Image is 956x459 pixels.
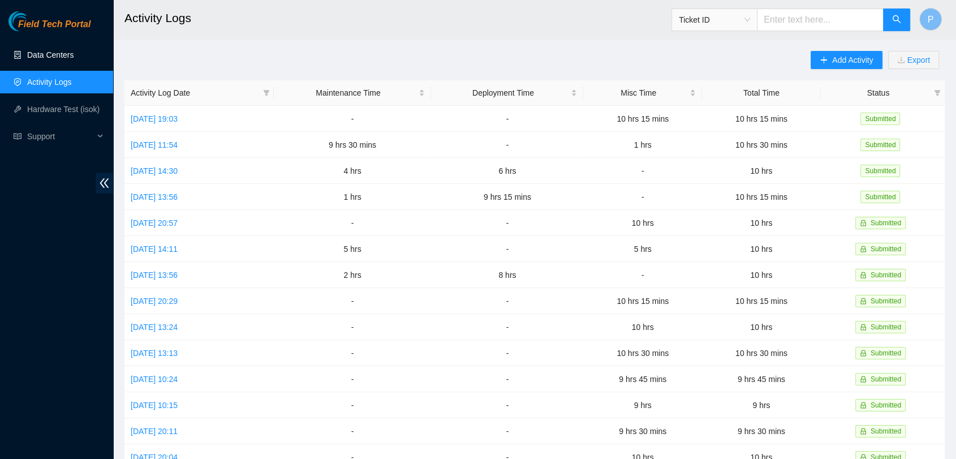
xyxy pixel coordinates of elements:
td: 8 hrs [431,262,583,288]
td: 10 hrs 30 mins [583,340,702,366]
span: Submitted [871,401,901,409]
a: [DATE] 19:03 [131,114,178,123]
td: - [431,288,583,314]
a: [DATE] 13:56 [131,271,178,280]
span: lock [860,246,867,252]
a: [DATE] 13:56 [131,192,178,201]
span: filter [263,89,270,96]
button: search [883,8,910,31]
td: 10 hrs 30 mins [702,132,821,158]
a: [DATE] 10:24 [131,375,178,384]
span: Submitted [871,349,901,357]
span: lock [860,324,867,331]
td: - [274,340,432,366]
a: [DATE] 20:11 [131,427,178,436]
td: - [274,210,432,236]
span: P [928,12,934,27]
span: Submitted [860,191,900,203]
td: 1 hrs [583,132,702,158]
td: 5 hrs [583,236,702,262]
td: 10 hrs 15 mins [702,106,821,132]
a: [DATE] 20:57 [131,218,178,228]
td: 10 hrs 15 mins [702,184,821,210]
a: [DATE] 11:54 [131,140,178,149]
span: lock [860,272,867,278]
img: Akamai Technologies [8,11,57,31]
td: - [274,314,432,340]
span: filter [934,89,941,96]
span: Field Tech Portal [18,19,91,30]
button: P [919,8,942,31]
td: 10 hrs 30 mins [702,340,821,366]
span: Submitted [871,323,901,331]
td: - [431,106,583,132]
span: Submitted [871,375,901,383]
td: - [583,262,702,288]
td: - [431,132,583,158]
span: Submitted [871,271,901,279]
td: - [583,158,702,184]
span: Submitted [860,113,900,125]
span: filter [932,84,943,101]
button: plusAdd Activity [811,51,882,69]
td: 9 hrs [702,392,821,418]
span: lock [860,402,867,409]
span: filter [261,84,272,101]
td: - [274,392,432,418]
td: - [274,106,432,132]
a: Akamai TechnologiesField Tech Portal [8,20,91,35]
td: 9 hrs 45 mins [702,366,821,392]
span: double-left [96,173,113,194]
span: Submitted [860,165,900,177]
span: Activity Log Date [131,87,259,99]
td: - [431,236,583,262]
a: [DATE] 13:24 [131,323,178,332]
td: - [274,418,432,444]
input: Enter text here... [757,8,884,31]
td: - [431,210,583,236]
td: - [583,184,702,210]
span: Support [27,125,94,148]
span: lock [860,428,867,435]
td: 10 hrs 15 mins [702,288,821,314]
td: 10 hrs 15 mins [583,288,702,314]
span: Submitted [871,297,901,305]
td: 6 hrs [431,158,583,184]
td: 9 hrs 45 mins [583,366,702,392]
a: Activity Logs [27,78,72,87]
td: 9 hrs 30 mins [274,132,432,158]
span: plus [820,56,828,65]
td: 2 hrs [274,262,432,288]
td: 10 hrs [583,210,702,236]
a: [DATE] 13:13 [131,349,178,358]
th: Total Time [702,80,821,106]
a: [DATE] 14:11 [131,244,178,254]
td: 10 hrs [702,210,821,236]
td: 10 hrs [702,158,821,184]
span: lock [860,350,867,357]
span: search [892,15,901,25]
td: 10 hrs [702,262,821,288]
button: downloadExport [888,51,939,69]
td: 5 hrs [274,236,432,262]
span: lock [860,376,867,383]
td: 4 hrs [274,158,432,184]
td: - [431,392,583,418]
td: 10 hrs [702,314,821,340]
td: - [274,366,432,392]
td: - [431,366,583,392]
span: Submitted [871,427,901,435]
a: [DATE] 14:30 [131,166,178,175]
a: [DATE] 10:15 [131,401,178,410]
td: - [274,288,432,314]
a: Hardware Test (isok) [27,105,100,114]
span: Submitted [871,245,901,253]
td: 9 hrs [583,392,702,418]
td: - [431,340,583,366]
td: 10 hrs [702,236,821,262]
td: 10 hrs 15 mins [583,106,702,132]
span: lock [860,298,867,304]
span: Add Activity [832,54,873,66]
td: 9 hrs 30 mins [702,418,821,444]
td: 9 hrs 15 mins [431,184,583,210]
